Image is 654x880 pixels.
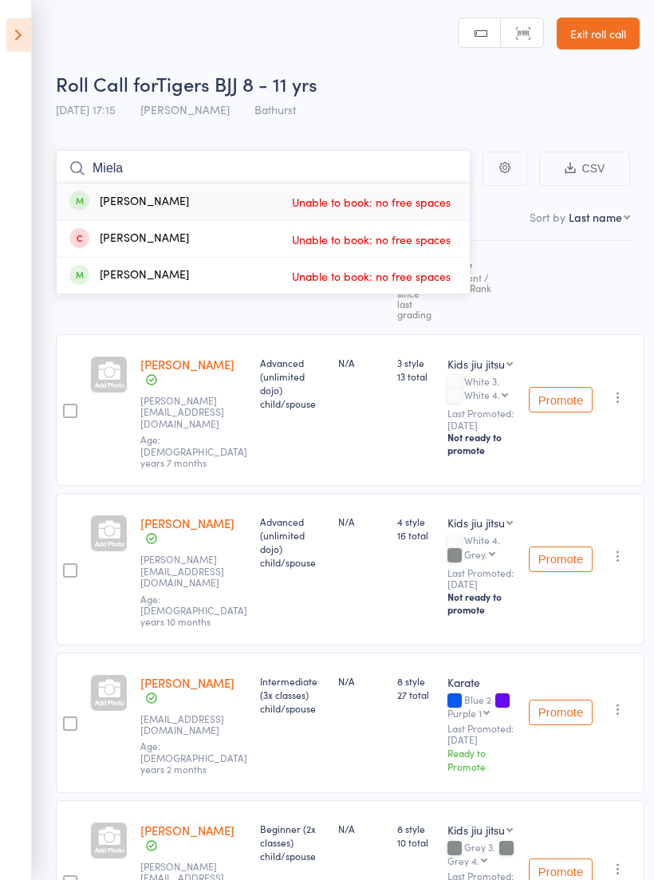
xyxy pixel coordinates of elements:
div: Grey. [464,549,487,559]
span: 3 style [397,356,435,369]
span: 4 style [397,515,435,528]
div: Kids jiu jitsu [447,822,505,838]
small: Last Promoted: [DATE] [447,408,516,431]
label: Sort by [530,209,565,225]
div: White 4. [464,389,500,400]
div: Grey 3. [447,842,516,866]
span: Age: [DEMOGRAPHIC_DATA] years 7 months [140,432,247,469]
a: [PERSON_NAME] [140,515,234,531]
span: Unable to book: no free spaces [288,264,455,288]
span: Age: [DEMOGRAPHIC_DATA] years 2 months [140,739,247,775]
div: Kids jiu jitsu [447,515,505,531]
span: [DATE] 17:15 [56,101,116,117]
span: [PERSON_NAME] [140,101,230,117]
div: [PERSON_NAME] [69,193,189,211]
span: Bathurst [254,101,296,117]
div: Kids jiu jitsu [447,356,505,372]
div: since last grading [397,288,435,319]
div: Advanced (unlimited dojo) child/spouse [260,356,325,410]
small: tanisha.lestrange123@gmail.com [140,395,244,429]
small: tanisha.lestrange123@gmail.com [140,554,244,588]
div: Style [441,248,522,327]
div: White 4. [447,535,516,562]
button: Promote [529,387,593,412]
div: Karate [447,674,516,690]
a: [PERSON_NAME] [140,822,234,839]
button: Promote [529,547,593,572]
button: Promote [529,700,593,725]
div: N/A [338,674,384,688]
div: Not ready to promote [447,590,516,616]
div: Grey 4. [447,855,479,866]
a: [PERSON_NAME] [140,674,234,691]
div: Beginner (2x classes) child/spouse [260,822,325,862]
div: Ready to Promote [447,746,516,773]
span: 13 total [397,369,435,383]
span: Unable to book: no free spaces [288,227,455,251]
a: [PERSON_NAME] [140,356,234,373]
div: N/A [338,822,384,835]
span: 8 style [397,822,435,835]
small: liv146@live.com.au [140,713,244,736]
div: Advanced (unlimited dojo) child/spouse [260,515,325,569]
div: Blue 2 [447,694,516,718]
span: Unable to book: no free spaces [288,190,455,214]
div: White 3. [447,376,516,403]
span: 8 style [397,674,435,688]
a: Exit roll call [557,18,640,49]
div: [PERSON_NAME] [69,266,189,285]
div: Not ready to promote [447,431,516,456]
input: Search by name [56,150,471,187]
div: Intermediate (3x classes) child/spouse [260,674,325,715]
small: Last Promoted: [DATE] [447,567,516,590]
span: 10 total [397,835,435,849]
div: Current / Next Rank [447,272,516,293]
div: N/A [338,356,384,369]
span: 16 total [397,528,435,542]
small: Last Promoted: [DATE] [447,723,516,746]
div: [PERSON_NAME] [69,230,189,248]
div: Purple 1 [447,708,482,718]
div: Last name [569,209,622,225]
button: CSV [539,152,630,186]
span: Age: [DEMOGRAPHIC_DATA] years 10 months [140,592,247,629]
span: Tigers BJJ 8 - 11 yrs [156,70,317,97]
span: Roll Call for [56,70,156,97]
span: 27 total [397,688,435,701]
div: N/A [338,515,384,528]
